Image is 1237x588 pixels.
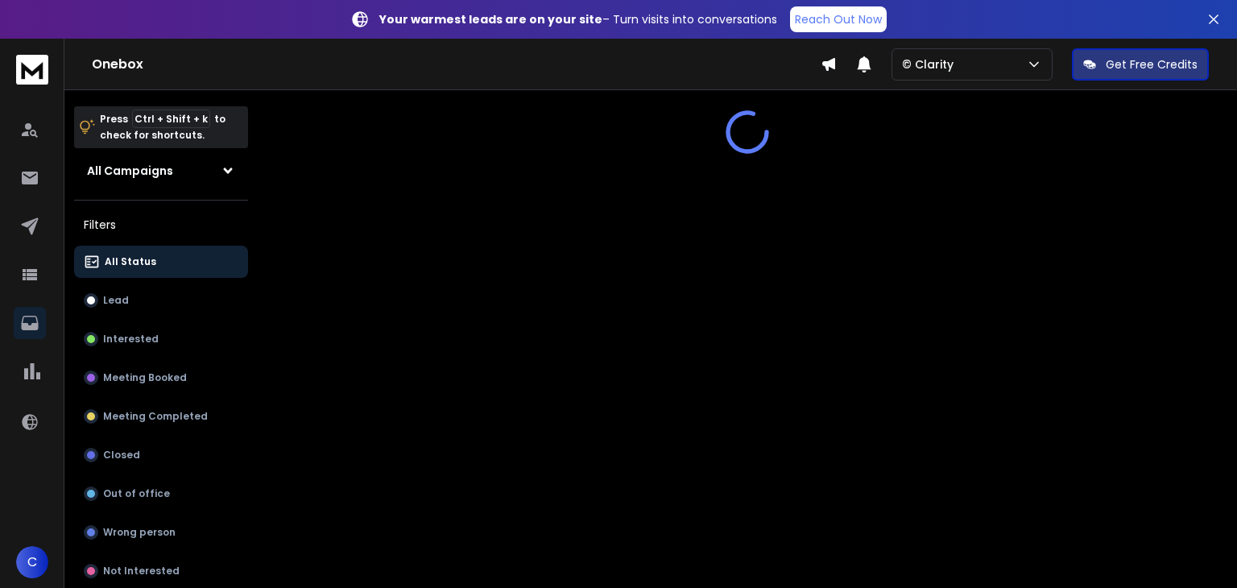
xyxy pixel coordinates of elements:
h3: Filters [74,213,248,236]
button: Out of office [74,478,248,510]
button: All Campaigns [74,155,248,187]
p: Wrong person [103,526,176,539]
h1: All Campaigns [87,163,173,179]
p: – Turn visits into conversations [379,11,777,27]
button: Not Interested [74,555,248,587]
img: logo [16,55,48,85]
p: Meeting Booked [103,371,187,384]
p: All Status [105,255,156,268]
button: C [16,546,48,578]
p: Reach Out Now [795,11,882,27]
button: Wrong person [74,516,248,549]
p: Not Interested [103,565,180,578]
strong: Your warmest leads are on your site [379,11,602,27]
button: Lead [74,284,248,317]
a: Reach Out Now [790,6,887,32]
p: Press to check for shortcuts. [100,111,225,143]
button: Get Free Credits [1072,48,1209,81]
h1: Onebox [92,55,821,74]
p: Lead [103,294,129,307]
p: Out of office [103,487,170,500]
button: Interested [74,323,248,355]
span: Ctrl + Shift + k [132,110,210,128]
p: Get Free Credits [1106,56,1198,72]
p: Closed [103,449,140,462]
p: Interested [103,333,159,346]
button: Meeting Booked [74,362,248,394]
button: Meeting Completed [74,400,248,433]
p: © Clarity [902,56,960,72]
p: Meeting Completed [103,410,208,423]
button: Closed [74,439,248,471]
button: All Status [74,246,248,278]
